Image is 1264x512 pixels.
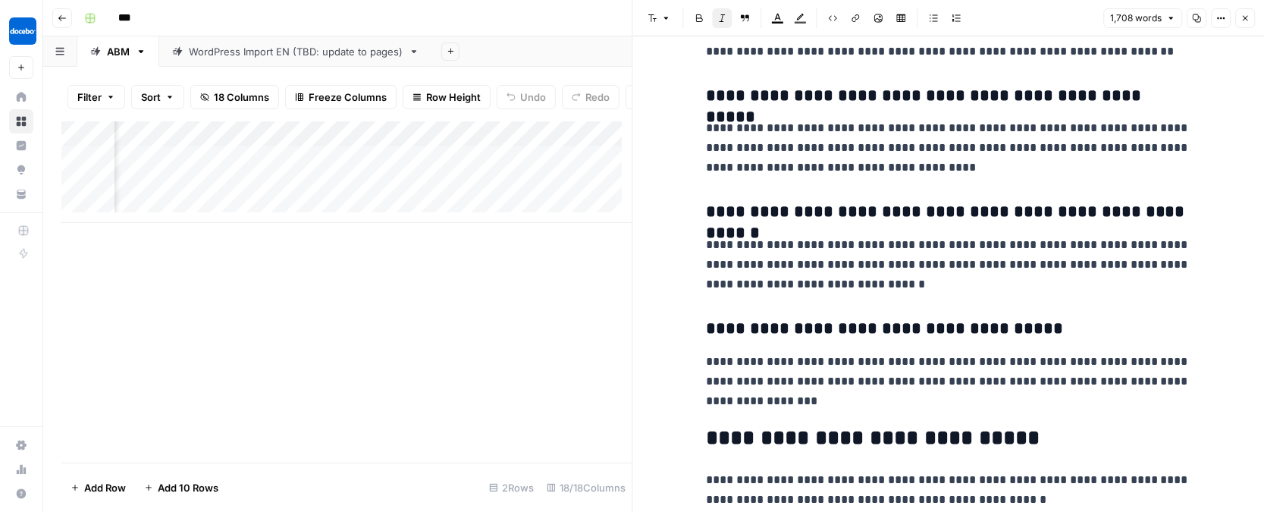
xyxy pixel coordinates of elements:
a: WordPress Import EN (TBD: update to pages) [159,36,432,67]
a: Usage [9,457,33,482]
img: Docebo Logo [9,17,36,45]
a: Insights [9,133,33,158]
span: Filter [77,90,102,105]
div: 2 Rows [483,476,541,500]
button: Sort [131,85,184,109]
a: Settings [9,433,33,457]
span: Undo [520,90,546,105]
button: Add 10 Rows [135,476,227,500]
span: Sort [141,90,161,105]
a: Your Data [9,182,33,206]
button: Filter [67,85,125,109]
span: Row Height [426,90,481,105]
div: ABM [107,44,130,59]
span: 18 Columns [214,90,269,105]
button: Redo [562,85,619,109]
button: 1,708 words [1103,8,1182,28]
button: Freeze Columns [285,85,397,109]
div: 18/18 Columns [541,476,632,500]
a: ABM [77,36,159,67]
span: 1,708 words [1110,11,1162,25]
span: Add 10 Rows [158,480,218,495]
span: Freeze Columns [309,90,387,105]
span: Add Row [84,480,126,495]
a: Home [9,85,33,109]
button: Workspace: Docebo [9,12,33,50]
div: WordPress Import EN (TBD: update to pages) [189,44,403,59]
button: Undo [497,85,556,109]
button: Row Height [403,85,491,109]
a: Browse [9,109,33,133]
span: Redo [585,90,610,105]
a: Opportunities [9,158,33,182]
button: Help + Support [9,482,33,506]
button: Add Row [61,476,135,500]
button: 18 Columns [190,85,279,109]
